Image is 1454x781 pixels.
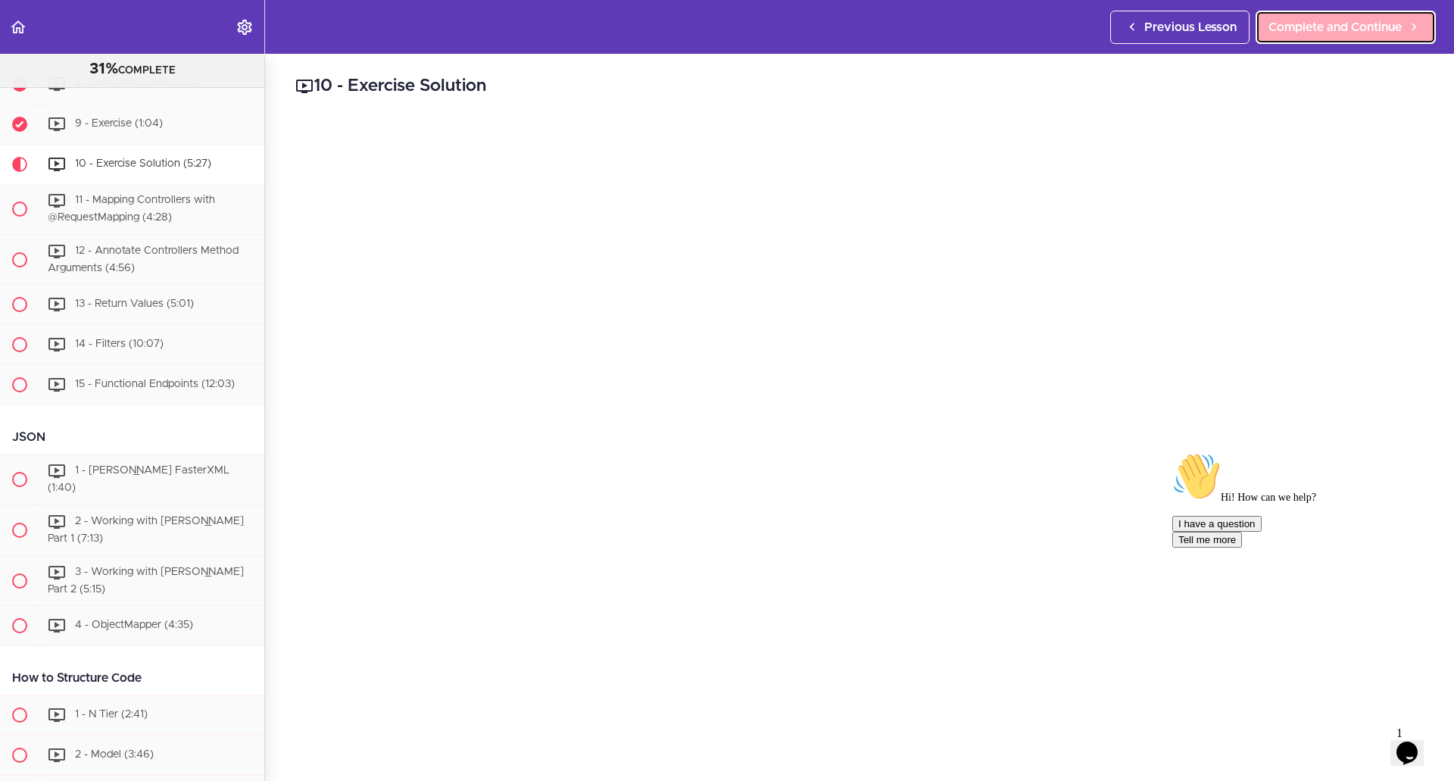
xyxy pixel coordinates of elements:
[75,339,164,350] span: 14 - Filters (10:07)
[48,516,244,544] span: 2 - Working with [PERSON_NAME] Part 1 (7:13)
[75,710,148,720] span: 1 - N Tier (2:41)
[6,45,150,57] span: Hi! How can we help?
[48,195,215,223] span: 11 - Mapping Controllers with @RequestMapping (4:28)
[48,567,244,595] span: 3 - Working with [PERSON_NAME] Part 2 (5:15)
[295,122,1424,757] iframe: Video Player
[6,86,76,102] button: Tell me more
[1110,11,1250,44] a: Previous Lesson
[75,118,163,129] span: 9 - Exercise (1:04)
[75,299,194,310] span: 13 - Return Values (5:01)
[1144,18,1237,36] span: Previous Lesson
[6,6,279,102] div: 👋Hi! How can we help?I have a questionTell me more
[1390,720,1439,766] iframe: chat widget
[1268,18,1402,36] span: Complete and Continue
[89,61,118,77] span: 31%
[1166,446,1439,713] iframe: chat widget
[75,750,154,761] span: 2 - Model (3:46)
[295,73,1424,99] h2: 10 - Exercise Solution
[48,466,229,494] span: 1 - [PERSON_NAME] FasterXML (1:40)
[75,380,235,390] span: 15 - Functional Endpoints (12:03)
[6,6,55,55] img: :wave:
[48,245,239,273] span: 12 - Annotate Controllers Method Arguments (4:56)
[75,158,211,169] span: 10 - Exercise Solution (5:27)
[236,18,254,36] svg: Settings Menu
[1256,11,1436,44] a: Complete and Continue
[75,620,193,631] span: 4 - ObjectMapper (4:35)
[6,70,95,86] button: I have a question
[9,18,27,36] svg: Back to course curriculum
[19,60,245,80] div: COMPLETE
